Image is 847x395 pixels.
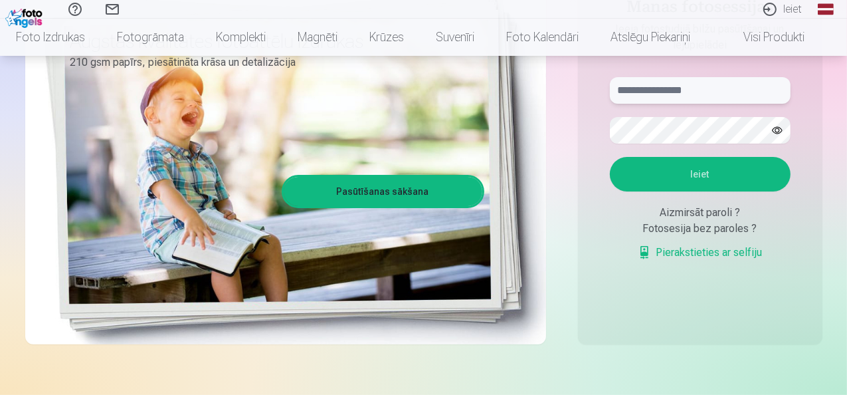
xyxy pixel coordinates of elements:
img: /fa1 [5,5,46,28]
button: Ieiet [610,157,791,192]
a: Magnēti [282,19,353,56]
a: Suvenīri [420,19,490,56]
a: Krūzes [353,19,420,56]
div: Aizmirsāt paroli ? [610,205,791,221]
a: Visi produkti [706,19,820,56]
a: Fotogrāmata [101,19,200,56]
p: 210 gsm papīrs, piesātināta krāsa un detalizācija [70,53,474,72]
a: Pasūtīšanas sākšana [284,177,482,206]
a: Pierakstieties ar selfiju [638,245,763,261]
div: Fotosesija bez paroles ? [610,221,791,237]
a: Atslēgu piekariņi [595,19,706,56]
a: Komplekti [200,19,282,56]
a: Foto kalendāri [490,19,595,56]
